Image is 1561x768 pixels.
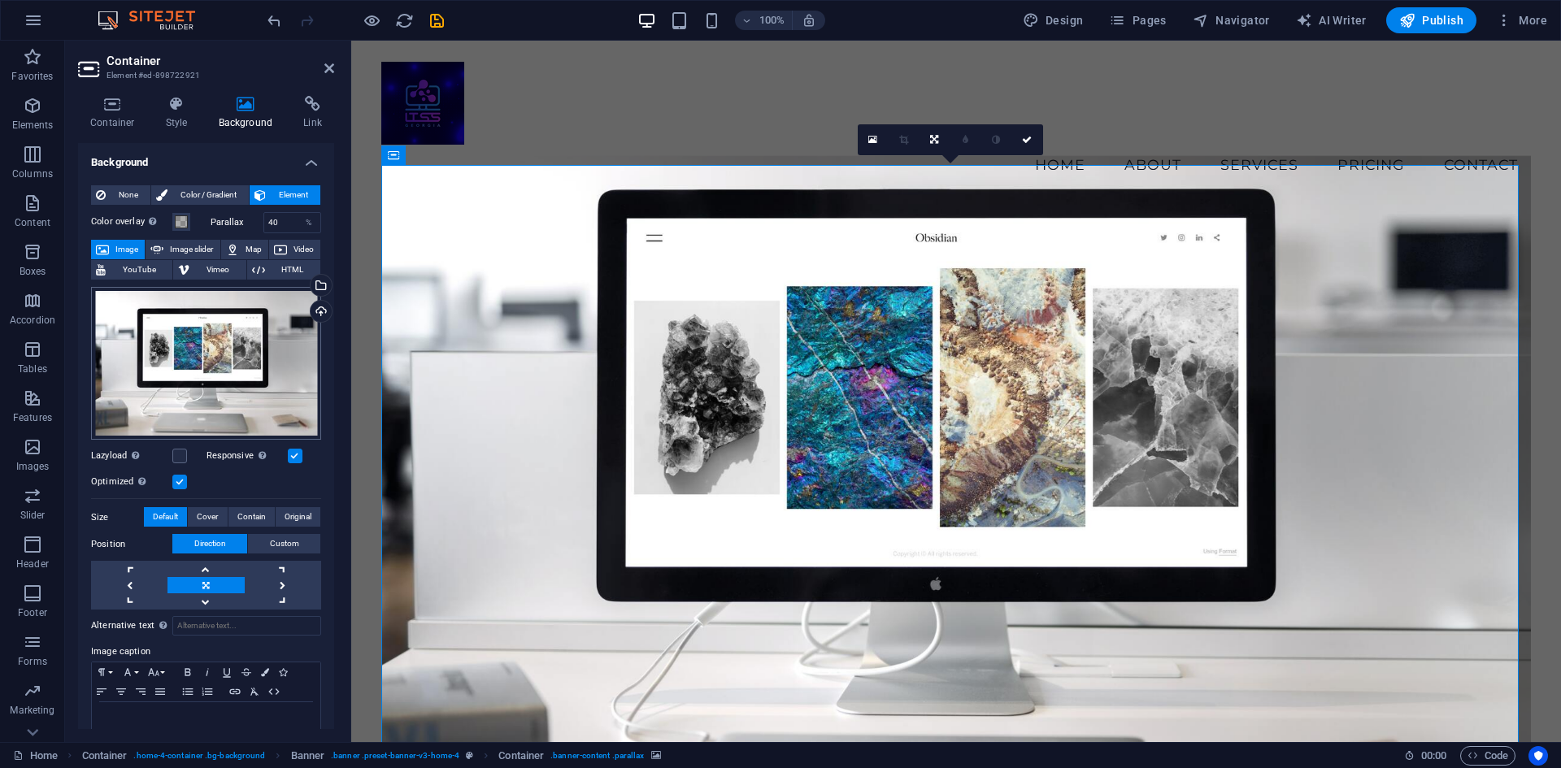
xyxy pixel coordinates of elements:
[1016,7,1090,33] div: Design (Ctrl+Alt+Y)
[144,507,187,527] button: Default
[78,143,334,172] h4: Background
[10,704,54,717] p: Marketing
[1433,749,1435,761] span: :
[188,507,227,527] button: Cover
[291,96,334,130] h4: Link
[91,260,172,280] button: YouTube
[198,662,217,682] button: Italic (Ctrl+I)
[207,446,288,466] label: Responsive
[91,240,145,259] button: Image
[151,185,249,205] button: Color / Gradient
[759,11,785,30] h6: 100%
[802,13,816,28] i: On resize automatically adjust zoom level to fit chosen device.
[91,535,172,554] label: Position
[331,746,459,766] span: . banner .preset-banner-v3-home-4
[198,682,217,701] button: Ordered List
[981,124,1012,155] a: Greyscale
[20,509,46,522] p: Slider
[651,751,661,760] i: This element contains a background
[178,682,198,701] button: Unordered List
[244,240,263,259] span: Map
[111,260,167,280] span: YouTube
[16,558,49,571] p: Header
[91,446,172,466] label: Lazyload
[237,662,256,682] button: Strikethrough
[92,662,118,682] button: Paragraph Format
[248,534,320,553] button: Custom
[292,240,315,259] span: Video
[194,534,226,553] span: Direction
[15,216,50,229] p: Content
[427,11,446,30] button: save
[858,124,889,155] a: Select files from the file manager, stock photos, or upload file(s)
[18,655,47,668] p: Forms
[91,642,321,662] label: Image caption
[466,751,473,760] i: This element is a customizable preset
[211,218,263,227] label: Parallax
[178,662,198,682] button: Bold (Ctrl+B)
[1012,124,1043,155] a: Confirm ( Ctrl ⏎ )
[735,11,793,30] button: 100%
[153,507,178,527] span: Default
[92,682,111,701] button: Align Left
[172,534,247,553] button: Direction
[173,260,246,280] button: Vimeo
[394,11,414,30] button: reload
[131,682,150,701] button: Align Right
[256,662,274,682] button: Colors
[221,240,268,259] button: Map
[1296,12,1367,28] span: AI Writer
[264,682,284,701] button: HTML
[150,682,170,701] button: Align Justify
[274,662,292,682] button: Icons
[225,682,245,701] button: Insert Link
[285,507,311,527] span: Original
[91,616,172,636] label: Alternative text
[498,746,544,766] span: Click to select. Double-click to edit
[1468,746,1508,766] span: Code
[91,287,321,440] div: home-about-services-computer.jpeg
[154,96,207,130] h4: Style
[1016,7,1090,33] button: Design
[1023,12,1084,28] span: Design
[207,96,292,130] h4: Background
[16,460,50,473] p: Images
[1102,7,1172,33] button: Pages
[920,124,950,155] a: Change orientation
[1404,746,1447,766] h6: Session time
[197,507,218,527] span: Cover
[1109,12,1166,28] span: Pages
[245,682,264,701] button: Clear Formatting
[91,212,172,232] label: Color overlay
[265,11,284,30] i: Undo: Change languages (Ctrl+Z)
[1186,7,1276,33] button: Navigator
[250,185,320,205] button: Element
[111,682,131,701] button: Align Center
[111,185,146,205] span: None
[146,240,220,259] button: Image slider
[271,185,315,205] span: Element
[247,260,320,280] button: HTML
[298,213,320,232] div: %
[1399,12,1463,28] span: Publish
[950,124,981,155] a: Blur
[107,68,302,83] h3: Element #ed-898722921
[217,662,237,682] button: Underline (Ctrl+U)
[13,411,52,424] p: Features
[276,507,320,527] button: Original
[228,507,275,527] button: Contain
[91,185,150,205] button: None
[269,240,320,259] button: Video
[1460,746,1515,766] button: Code
[133,746,265,766] span: . home-4-container .bg-background
[78,96,154,130] h4: Container
[889,124,920,155] a: Crop mode
[168,240,215,259] span: Image slider
[1193,12,1270,28] span: Navigator
[1489,7,1554,33] button: More
[194,260,241,280] span: Vimeo
[18,362,47,375] p: Tables
[1496,12,1547,28] span: More
[82,746,128,766] span: Click to select. Double-click to edit
[91,472,172,492] label: Optimized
